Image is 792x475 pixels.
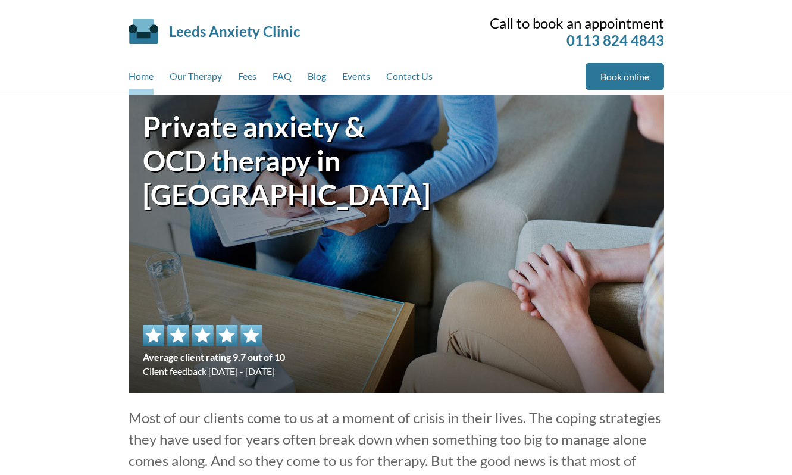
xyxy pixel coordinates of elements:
a: Events [342,63,370,95]
a: Leeds Anxiety Clinic [169,23,300,40]
div: Client feedback [DATE] - [DATE] [143,325,285,379]
a: Contact Us [386,63,433,95]
img: 5 star rating [143,325,262,346]
a: 0113 824 4843 [566,32,664,49]
a: Fees [238,63,256,95]
a: Book online [586,63,664,90]
a: FAQ [273,63,292,95]
h1: Private anxiety & OCD therapy in [GEOGRAPHIC_DATA] [143,110,396,211]
span: Average client rating 9.7 out of 10 [143,350,285,364]
a: Home [129,63,154,95]
a: Blog [308,63,326,95]
a: Our Therapy [170,63,222,95]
